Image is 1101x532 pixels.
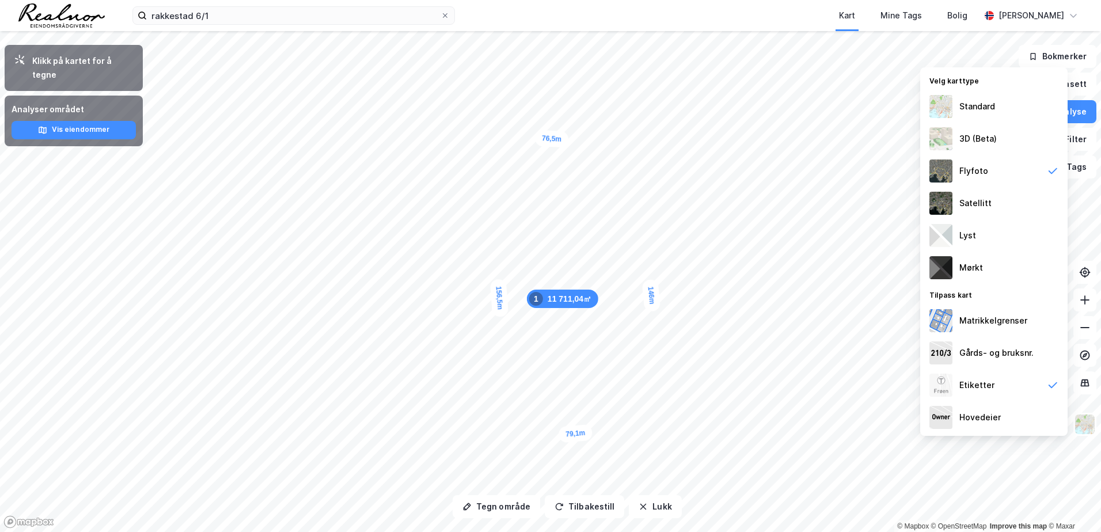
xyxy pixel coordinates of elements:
[959,132,997,146] div: 3D (Beta)
[839,9,855,22] div: Kart
[453,495,540,518] button: Tegn område
[929,127,952,150] img: Z
[959,346,1034,360] div: Gårds- og bruksnr.
[959,411,1001,424] div: Hovedeier
[558,424,593,443] div: Map marker
[929,224,952,247] img: luj3wr1y2y3+OchiMxRmMxRlscgabnMEmZ7DJGWxyBpucwSZnsMkZbHIGm5zBJmewyRlscgabnMEmZ7DJGWxyBpucwSZnsMkZ...
[929,406,952,429] img: majorOwner.b5e170eddb5c04bfeeff.jpeg
[947,9,967,22] div: Bolig
[959,229,976,242] div: Lyst
[959,261,983,275] div: Mørkt
[990,522,1047,530] a: Improve this map
[1041,128,1096,151] button: Filter
[534,130,568,147] div: Map marker
[897,522,929,530] a: Mapbox
[1043,477,1101,532] div: Kontrollprogram for chat
[959,378,994,392] div: Etiketter
[880,9,922,22] div: Mine Tags
[3,515,54,529] a: Mapbox homepage
[959,196,992,210] div: Satellitt
[1019,45,1096,68] button: Bokmerker
[959,100,995,113] div: Standard
[641,279,660,311] div: Map marker
[929,95,952,118] img: Z
[12,121,136,139] button: Vis eiendommer
[920,70,1068,90] div: Velg karttype
[929,374,952,397] img: Z
[929,309,952,332] img: cadastreBorders.cfe08de4b5ddd52a10de.jpeg
[490,279,509,317] div: Map marker
[527,290,598,308] div: Map marker
[999,9,1064,22] div: [PERSON_NAME]
[931,522,987,530] a: OpenStreetMap
[12,102,136,116] div: Analyser området
[1043,477,1101,532] iframe: Chat Widget
[929,192,952,215] img: 9k=
[147,7,441,24] input: Søk på adresse, matrikkel, gårdeiere, leietakere eller personer
[929,256,952,279] img: nCdM7BzjoCAAAAAElFTkSuQmCC
[545,495,624,518] button: Tilbakestill
[929,341,952,364] img: cadastreKeys.547ab17ec502f5a4ef2b.jpeg
[959,314,1027,328] div: Matrikkelgrenser
[629,495,681,518] button: Lukk
[529,292,543,306] div: 1
[920,284,1068,305] div: Tilpass kart
[1043,155,1096,178] button: Tags
[959,164,988,178] div: Flyfoto
[32,54,134,82] div: Klikk på kartet for å tegne
[1074,413,1096,435] img: Z
[929,159,952,183] img: Z
[18,3,105,28] img: realnor-logo.934646d98de889bb5806.png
